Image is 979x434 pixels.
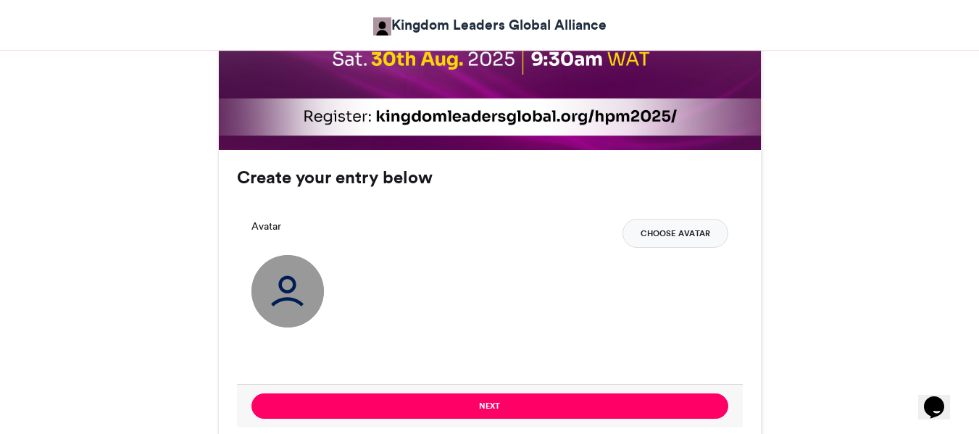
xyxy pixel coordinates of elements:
button: Choose Avatar [622,219,728,248]
h3: Create your entry below [237,169,743,186]
a: Kingdom Leaders Global Alliance [373,14,607,36]
label: Avatar [251,219,281,234]
iframe: chat widget [918,376,965,420]
img: user_circle.png [251,255,324,327]
img: Kingdom Leaders Global Alliance [373,17,391,36]
button: Next [251,393,728,419]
